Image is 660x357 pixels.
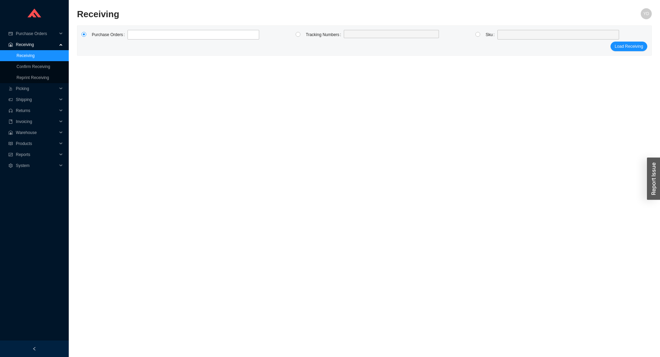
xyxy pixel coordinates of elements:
[8,120,13,124] span: book
[8,153,13,157] span: fund
[16,149,57,160] span: Reports
[16,127,57,138] span: Warehouse
[16,105,57,116] span: Returns
[16,83,57,94] span: Picking
[16,75,49,80] a: Reprint Receiving
[615,43,643,50] span: Load Receiving
[77,8,508,20] h2: Receiving
[16,53,35,58] a: Receiving
[92,30,128,40] label: Purchase Orders
[306,30,344,40] label: Tracking Numbers
[16,94,57,105] span: Shipping
[643,8,649,19] span: YD
[16,138,57,149] span: Products
[16,64,50,69] a: Confirm Receiving
[8,164,13,168] span: setting
[8,32,13,36] span: credit-card
[8,109,13,113] span: customer-service
[16,39,57,50] span: Receiving
[610,42,647,51] button: Load Receiving
[486,30,497,40] label: Sku
[32,347,36,351] span: left
[8,142,13,146] span: read
[16,160,57,171] span: System
[16,28,57,39] span: Purchase Orders
[16,116,57,127] span: Invoicing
